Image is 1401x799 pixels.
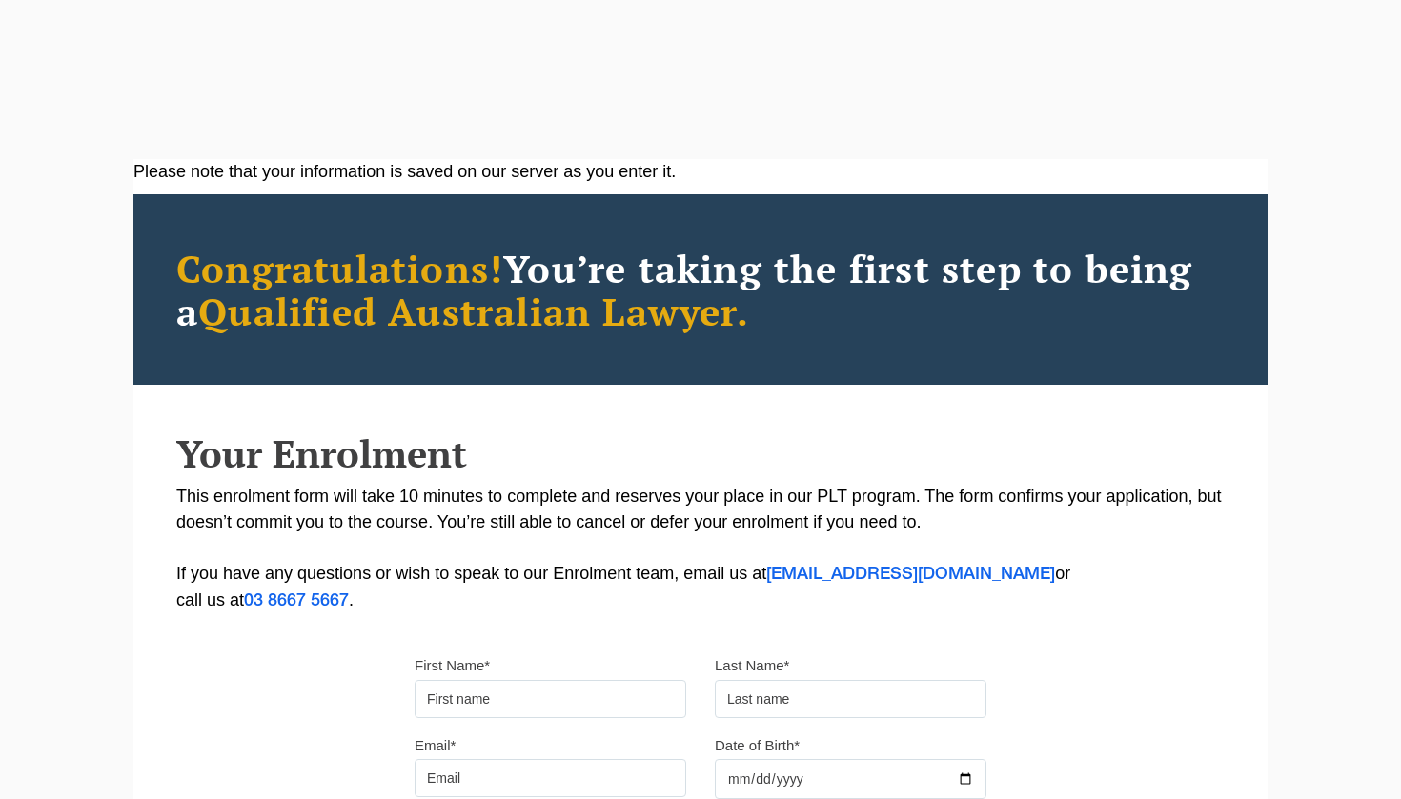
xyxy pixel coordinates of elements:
[415,656,490,675] label: First Name*
[198,286,749,336] span: Qualified Australian Lawyer.
[715,656,789,675] label: Last Name*
[715,680,986,718] input: Last name
[176,484,1225,614] p: This enrolment form will take 10 minutes to complete and reserves your place in our PLT program. ...
[244,593,349,609] a: 03 8667 5667
[176,243,503,293] span: Congratulations!
[176,247,1225,332] h2: You’re taking the first step to being a
[415,736,456,755] label: Email*
[176,432,1225,474] h2: Your Enrolment
[415,680,686,718] input: First name
[415,759,686,797] input: Email
[133,159,1268,185] div: Please note that your information is saved on our server as you enter it.
[715,736,800,755] label: Date of Birth*
[766,567,1055,582] a: [EMAIL_ADDRESS][DOMAIN_NAME]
